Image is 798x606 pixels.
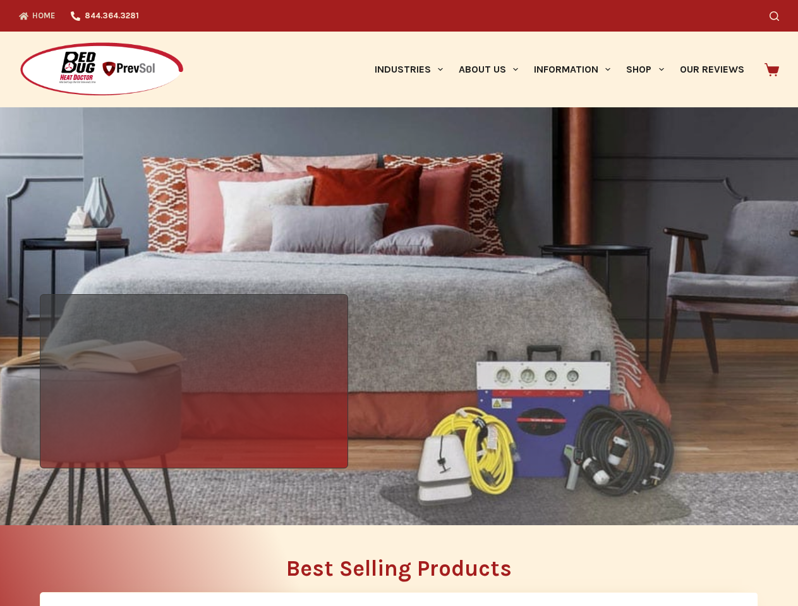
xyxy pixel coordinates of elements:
[19,42,184,98] img: Prevsol/Bed Bug Heat Doctor
[672,32,752,107] a: Our Reviews
[770,11,779,21] button: Search
[619,32,672,107] a: Shop
[366,32,752,107] nav: Primary
[450,32,526,107] a: About Us
[366,32,450,107] a: Industries
[526,32,619,107] a: Information
[40,557,758,579] h2: Best Selling Products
